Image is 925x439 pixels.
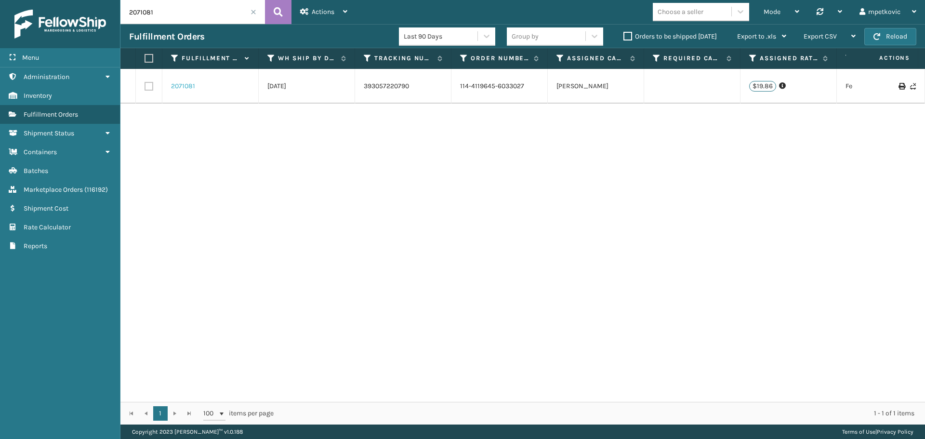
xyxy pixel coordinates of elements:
span: Fulfillment Orders [24,110,78,119]
label: Assigned Rate [760,54,818,63]
span: Marketplace Orders [24,186,83,194]
td: [DATE] [259,69,355,104]
span: ( 116192 ) [84,186,108,194]
span: Shipment Status [24,129,74,137]
label: Required Carrier Service [663,54,722,63]
i: Never Shipped [910,83,916,90]
h3: Fulfillment Orders [129,31,204,42]
div: Choose a seller [658,7,703,17]
label: Assigned Carrier [567,54,625,63]
span: Rate Calculator [24,223,71,231]
a: 1 [153,406,168,421]
label: WH Ship By Date [278,54,336,63]
span: Actions [849,50,916,66]
div: | [842,425,913,439]
span: Export to .xls [737,32,776,40]
a: 2071081 [171,81,195,91]
p: $19.86 [749,81,776,92]
td: [PERSON_NAME] [548,69,644,104]
span: Administration [24,73,69,81]
span: Export CSV [804,32,837,40]
span: Mode [764,8,780,16]
span: Reports [24,242,47,250]
div: Group by [512,31,539,41]
p: Copyright 2023 [PERSON_NAME]™ v 1.0.188 [132,425,243,439]
span: Actions [312,8,334,16]
button: Reload [864,28,916,45]
a: 393057220790 [364,82,409,90]
span: Menu [22,53,39,62]
label: Order Number [471,54,529,63]
span: Shipment Cost [24,204,68,213]
img: logo [14,10,106,39]
label: Tracking Number [374,54,433,63]
a: Terms of Use [842,428,875,435]
span: 100 [203,409,218,418]
span: items per page [203,406,274,421]
label: Orders to be shipped [DATE] [623,32,717,40]
a: 114-4119645-6033027 [460,81,524,91]
div: Last 90 Days [404,31,478,41]
span: Batches [24,167,48,175]
span: Containers [24,148,57,156]
span: Inventory [24,92,52,100]
a: Privacy Policy [877,428,913,435]
div: 1 - 1 of 1 items [287,409,914,418]
i: Print Label [899,83,904,90]
label: Fulfillment Order Id [182,54,240,63]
